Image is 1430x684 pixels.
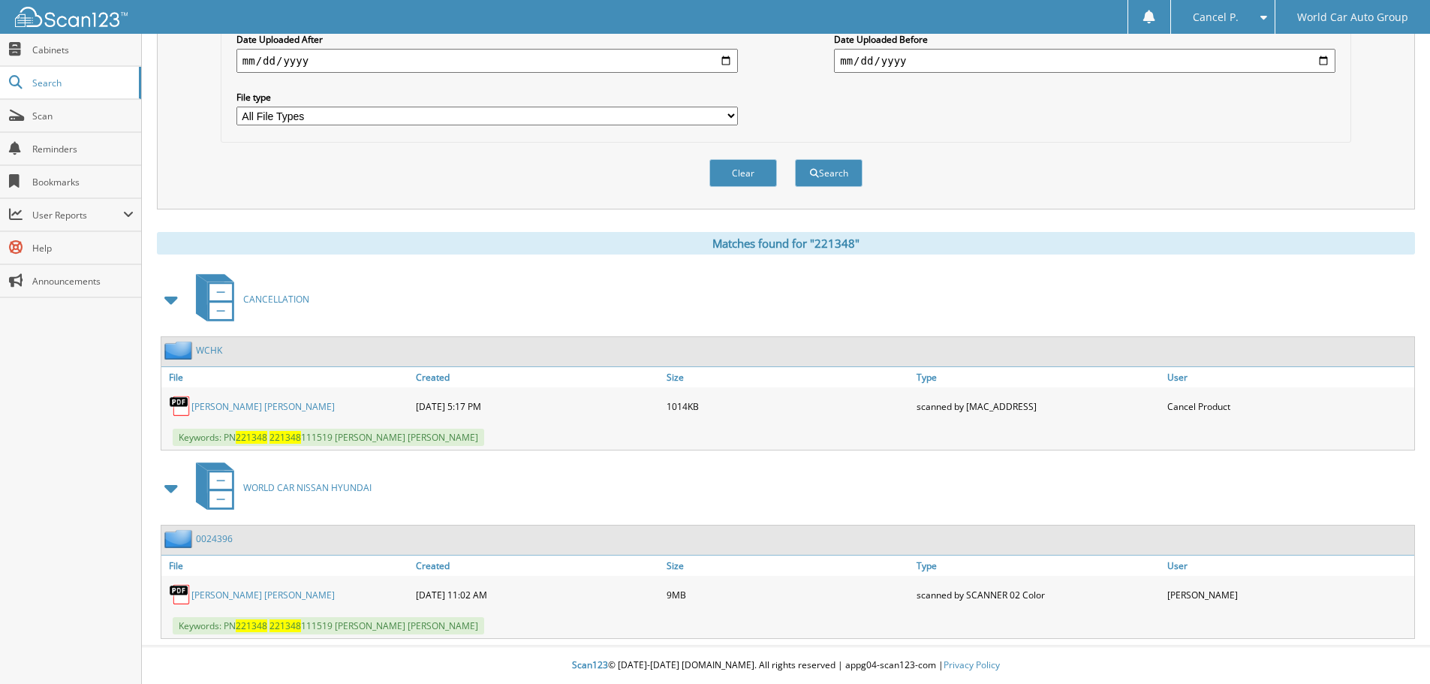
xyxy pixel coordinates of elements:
[913,580,1164,610] div: scanned by SCANNER 02 Color
[412,556,663,576] a: Created
[1297,13,1408,22] span: World Car Auto Group
[572,658,608,671] span: Scan123
[236,619,267,632] span: 221348
[236,33,738,46] label: Date Uploaded After
[1164,391,1414,421] div: Cancel Product
[412,391,663,421] div: [DATE] 5:17 PM
[834,49,1335,73] input: end
[173,617,484,634] span: Keywords: PN 111519 [PERSON_NAME] [PERSON_NAME]
[187,270,309,329] a: CANCELLATION
[243,293,309,306] span: CANCELLATION
[913,391,1164,421] div: scanned by [MAC_ADDRESS]
[32,110,134,122] span: Scan
[663,580,914,610] div: 9MB
[236,431,267,444] span: 221348
[157,232,1415,255] div: Matches found for "221348"
[269,431,301,444] span: 221348
[196,532,233,545] a: 0024396
[164,341,196,360] img: folder2.png
[663,367,914,387] a: Size
[161,556,412,576] a: File
[169,583,191,606] img: PDF.png
[164,529,196,548] img: folder2.png
[1193,13,1239,22] span: Cancel P.
[187,458,372,517] a: WORLD CAR NISSAN HYUNDAI
[173,429,484,446] span: Keywords: PN 111519 [PERSON_NAME] [PERSON_NAME]
[243,481,372,494] span: WORLD CAR NISSAN HYUNDAI
[32,44,134,56] span: Cabinets
[795,159,863,187] button: Search
[191,589,335,601] a: [PERSON_NAME] [PERSON_NAME]
[15,7,128,27] img: scan123-logo-white.svg
[236,49,738,73] input: start
[169,395,191,417] img: PDF.png
[142,647,1430,684] div: © [DATE]-[DATE] [DOMAIN_NAME]. All rights reserved | appg04-scan123-com |
[161,367,412,387] a: File
[1164,556,1414,576] a: User
[1164,367,1414,387] a: User
[412,580,663,610] div: [DATE] 11:02 AM
[32,242,134,255] span: Help
[191,400,335,413] a: [PERSON_NAME] [PERSON_NAME]
[1355,612,1430,684] iframe: Chat Widget
[663,556,914,576] a: Size
[913,367,1164,387] a: Type
[1164,580,1414,610] div: [PERSON_NAME]
[944,658,1000,671] a: Privacy Policy
[269,619,301,632] span: 221348
[32,275,134,288] span: Announcements
[32,143,134,155] span: Reminders
[709,159,777,187] button: Clear
[834,33,1335,46] label: Date Uploaded Before
[32,176,134,188] span: Bookmarks
[236,91,738,104] label: File type
[913,556,1164,576] a: Type
[663,391,914,421] div: 1014KB
[32,77,131,89] span: Search
[32,209,123,221] span: User Reports
[196,344,222,357] a: WCHK
[412,367,663,387] a: Created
